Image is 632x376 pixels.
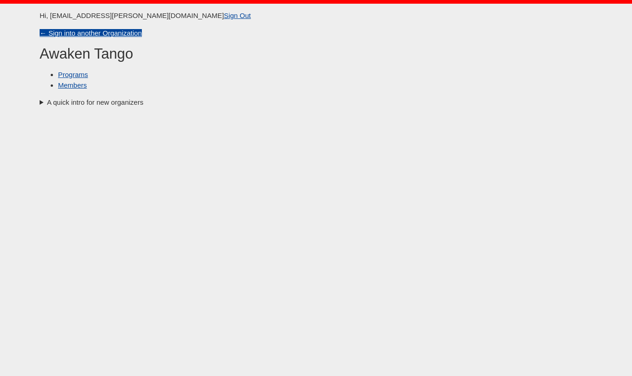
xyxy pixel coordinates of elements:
[224,12,251,19] a: Sign Out
[40,29,142,37] a: ← Sign into another Organization
[58,71,88,78] a: Programs
[40,97,592,108] summary: A quick intro for new organizers
[40,46,592,62] h2: Awaken Tango
[58,81,87,89] a: Members
[40,11,592,21] p: Hi, [EMAIL_ADDRESS][PERSON_NAME][DOMAIN_NAME]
